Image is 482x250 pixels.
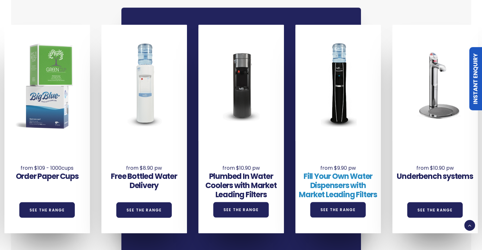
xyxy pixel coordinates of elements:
a: Order Paper Cups [16,171,79,181]
a: Underbench systems [397,171,473,181]
a: Free Bottled Water Delivery [111,171,177,191]
a: Instant Enquiry [469,47,482,110]
a: See the Range [213,202,269,217]
iframe: Chatbot [440,208,473,241]
a: See the Range [310,202,366,217]
a: See the Range [116,202,172,217]
a: Fill Your Own Water Dispensers with Market Leading Filters [299,171,377,200]
a: See the Range [407,202,463,217]
a: See the Range [19,202,75,217]
a: Plumbed In Water Coolers with Market Leading Filters [205,171,276,200]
